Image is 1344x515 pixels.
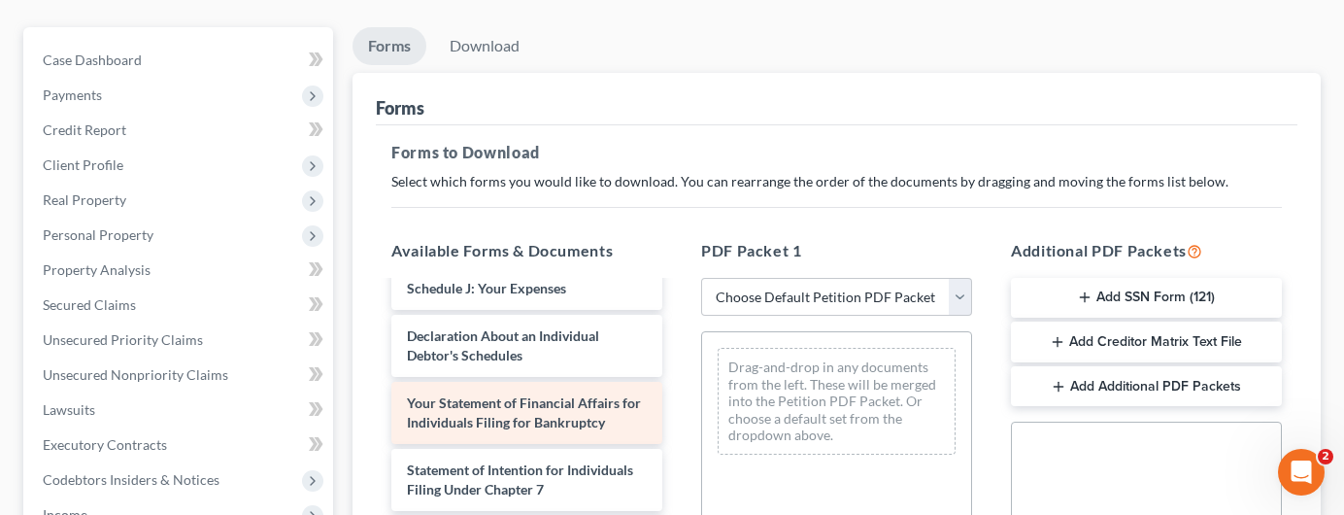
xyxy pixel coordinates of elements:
[1318,449,1333,464] span: 2
[1011,322,1282,362] button: Add Creditor Matrix Text File
[43,366,228,383] span: Unsecured Nonpriority Claims
[43,401,95,418] span: Lawsuits
[43,86,102,103] span: Payments
[27,428,333,463] a: Executory Contracts
[391,239,662,262] h5: Available Forms & Documents
[27,288,333,323] a: Secured Claims
[391,141,1282,164] h5: Forms to Download
[27,43,333,78] a: Case Dashboard
[1278,449,1325,496] iframe: Intercom live chat
[27,358,333,393] a: Unsecured Nonpriority Claims
[43,261,151,278] span: Property Analysis
[353,27,426,65] a: Forms
[407,280,566,296] span: Schedule J: Your Expenses
[407,395,641,430] span: Your Statement of Financial Affairs for Individuals Filing for Bankruptcy
[391,172,1282,191] p: Select which forms you would like to download. You can rearrange the order of the documents by dr...
[376,96,424,120] div: Forms
[43,331,203,348] span: Unsecured Priority Claims
[43,436,167,453] span: Executory Contracts
[27,323,333,358] a: Unsecured Priority Claims
[1011,278,1282,319] button: Add SSN Form (121)
[407,462,633,498] span: Statement of Intention for Individuals Filing Under Chapter 7
[701,239,972,262] h5: PDF Packet 1
[718,348,956,455] div: Drag-and-drop in any documents from the left. These will be merged into the Petition PDF Packet. ...
[43,121,126,138] span: Credit Report
[43,51,142,68] span: Case Dashboard
[43,226,153,243] span: Personal Property
[27,113,333,148] a: Credit Report
[27,393,333,428] a: Lawsuits
[27,253,333,288] a: Property Analysis
[434,27,535,65] a: Download
[1011,239,1282,262] h5: Additional PDF Packets
[43,191,126,208] span: Real Property
[43,471,219,488] span: Codebtors Insiders & Notices
[407,327,599,363] span: Declaration About an Individual Debtor's Schedules
[1011,366,1282,407] button: Add Additional PDF Packets
[43,296,136,313] span: Secured Claims
[43,156,123,173] span: Client Profile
